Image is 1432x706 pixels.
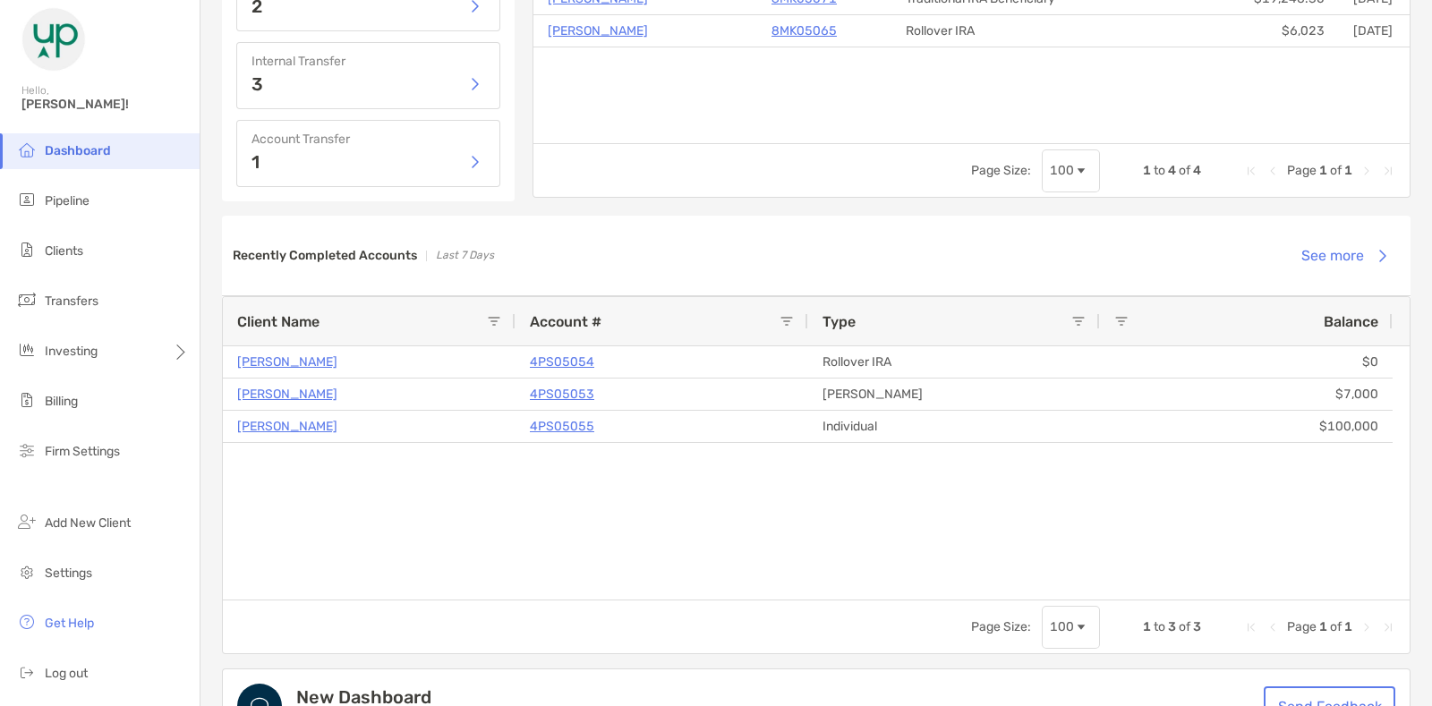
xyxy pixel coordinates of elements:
[45,394,78,409] span: Billing
[45,616,94,631] span: Get Help
[1193,163,1201,178] span: 4
[1042,606,1100,649] div: Page Size
[1050,163,1074,178] div: 100
[237,351,337,373] a: [PERSON_NAME]
[45,444,120,459] span: Firm Settings
[1287,236,1400,276] button: See more
[45,344,98,359] span: Investing
[1360,164,1374,178] div: Next Page
[1042,149,1100,192] div: Page Size
[971,163,1031,178] div: Page Size:
[891,15,1115,47] div: Rollover IRA
[1330,163,1342,178] span: of
[45,193,89,208] span: Pipeline
[1115,15,1339,47] div: $6,023
[251,132,485,147] h4: Account Transfer
[1244,164,1258,178] div: First Page
[808,346,1100,378] div: Rollover IRA
[21,7,86,72] img: Zoe Logo
[233,248,417,263] h3: Recently Completed Accounts
[808,379,1100,410] div: [PERSON_NAME]
[771,20,837,42] a: 8MK05065
[251,75,263,93] p: 3
[1266,164,1280,178] div: Previous Page
[1330,619,1342,634] span: of
[1319,163,1327,178] span: 1
[16,389,38,411] img: billing icon
[16,339,38,361] img: investing icon
[16,189,38,210] img: pipeline icon
[16,439,38,461] img: firm-settings icon
[1381,620,1395,634] div: Last Page
[45,243,83,259] span: Clients
[16,611,38,633] img: get-help icon
[1100,411,1393,442] div: $100,000
[1050,619,1074,634] div: 100
[45,666,88,681] span: Log out
[1344,163,1352,178] span: 1
[1100,379,1393,410] div: $7,000
[237,383,337,405] a: [PERSON_NAME]
[1344,619,1352,634] span: 1
[45,143,111,158] span: Dashboard
[1100,346,1393,378] div: $0
[296,688,1005,706] h4: New Dashboard
[808,411,1100,442] div: Individual
[45,515,131,531] span: Add New Client
[251,153,260,171] p: 1
[237,415,337,438] a: [PERSON_NAME]
[436,244,494,267] p: Last 7 Days
[1287,163,1317,178] span: Page
[1360,620,1374,634] div: Next Page
[45,293,98,309] span: Transfers
[530,351,594,373] a: 4PS05054
[1324,313,1378,330] span: Balance
[45,566,92,581] span: Settings
[1168,619,1176,634] span: 3
[530,415,594,438] a: 4PS05055
[16,661,38,683] img: logout icon
[16,239,38,260] img: clients icon
[21,97,189,112] span: [PERSON_NAME]!
[1179,163,1190,178] span: of
[1319,619,1327,634] span: 1
[1381,164,1395,178] div: Last Page
[1244,620,1258,634] div: First Page
[971,619,1031,634] div: Page Size:
[16,561,38,583] img: settings icon
[1179,619,1190,634] span: of
[548,20,648,42] a: [PERSON_NAME]
[16,139,38,160] img: dashboard icon
[1168,163,1176,178] span: 4
[16,289,38,310] img: transfers icon
[823,313,856,330] span: Type
[1287,619,1317,634] span: Page
[251,54,485,69] h4: Internal Transfer
[530,383,594,405] a: 4PS05053
[1143,163,1151,178] span: 1
[1143,619,1151,634] span: 1
[16,511,38,532] img: add_new_client icon
[1154,163,1165,178] span: to
[1193,619,1201,634] span: 3
[237,313,320,330] span: Client Name
[530,313,601,330] span: Account #
[1266,620,1280,634] div: Previous Page
[1154,619,1165,634] span: to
